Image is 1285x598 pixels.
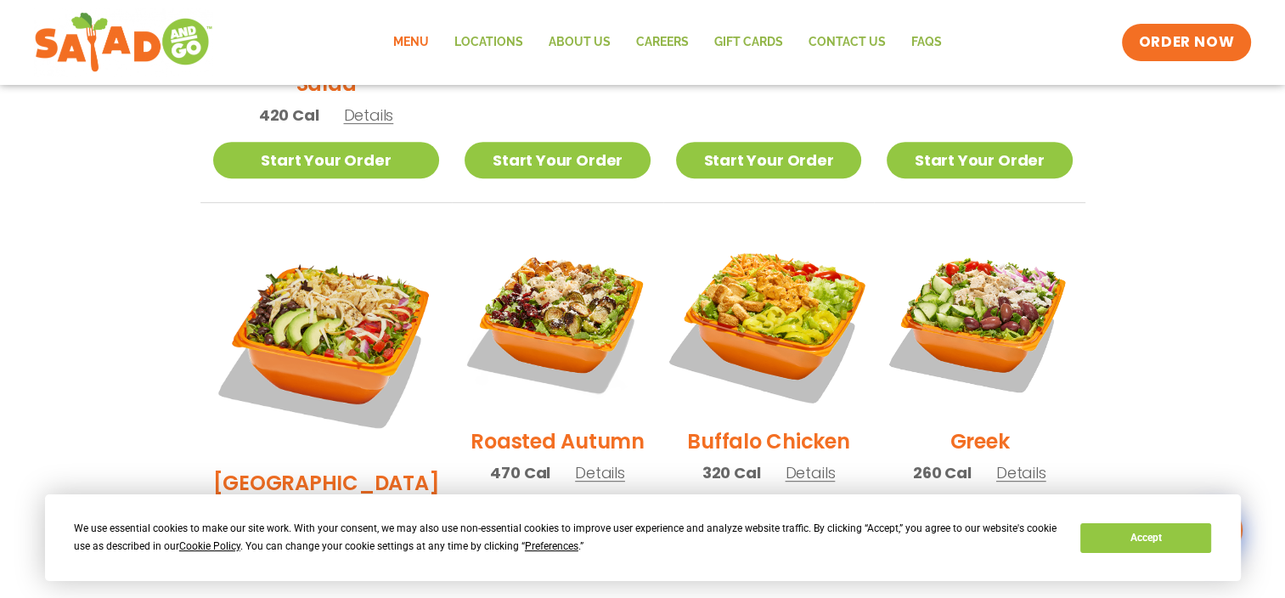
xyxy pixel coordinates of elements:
[950,426,1009,456] h2: Greek
[676,142,861,178] a: Start Your Order
[525,540,578,552] span: Preferences
[1139,32,1234,53] span: ORDER NOW
[259,104,319,127] span: 420 Cal
[1122,24,1251,61] a: ORDER NOW
[34,8,213,76] img: new-SAG-logo-768×292
[575,462,625,483] span: Details
[660,212,877,430] img: Product photo for Buffalo Chicken Salad
[465,142,650,178] a: Start Your Order
[74,520,1060,556] div: We use essential cookies to make our site work. With your consent, we may also use non-essential ...
[213,142,440,178] a: Start Your Order
[490,461,550,484] span: 470 Cal
[887,142,1072,178] a: Start Your Order
[179,540,240,552] span: Cookie Policy
[887,228,1072,414] img: Product photo for Greek Salad
[687,426,849,456] h2: Buffalo Chicken
[442,23,536,62] a: Locations
[213,468,440,498] h2: [GEOGRAPHIC_DATA]
[623,23,702,62] a: Careers
[465,228,650,414] img: Product photo for Roasted Autumn Salad
[1080,523,1211,553] button: Accept
[380,23,442,62] a: Menu
[380,23,955,62] nav: Menu
[796,23,899,62] a: Contact Us
[913,461,972,484] span: 260 Cal
[536,23,623,62] a: About Us
[996,462,1046,483] span: Details
[343,104,393,126] span: Details
[471,426,645,456] h2: Roasted Autumn
[702,461,761,484] span: 320 Cal
[702,23,796,62] a: GIFT CARDS
[45,494,1241,581] div: Cookie Consent Prompt
[899,23,955,62] a: FAQs
[213,228,440,455] img: Product photo for BBQ Ranch Salad
[785,462,835,483] span: Details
